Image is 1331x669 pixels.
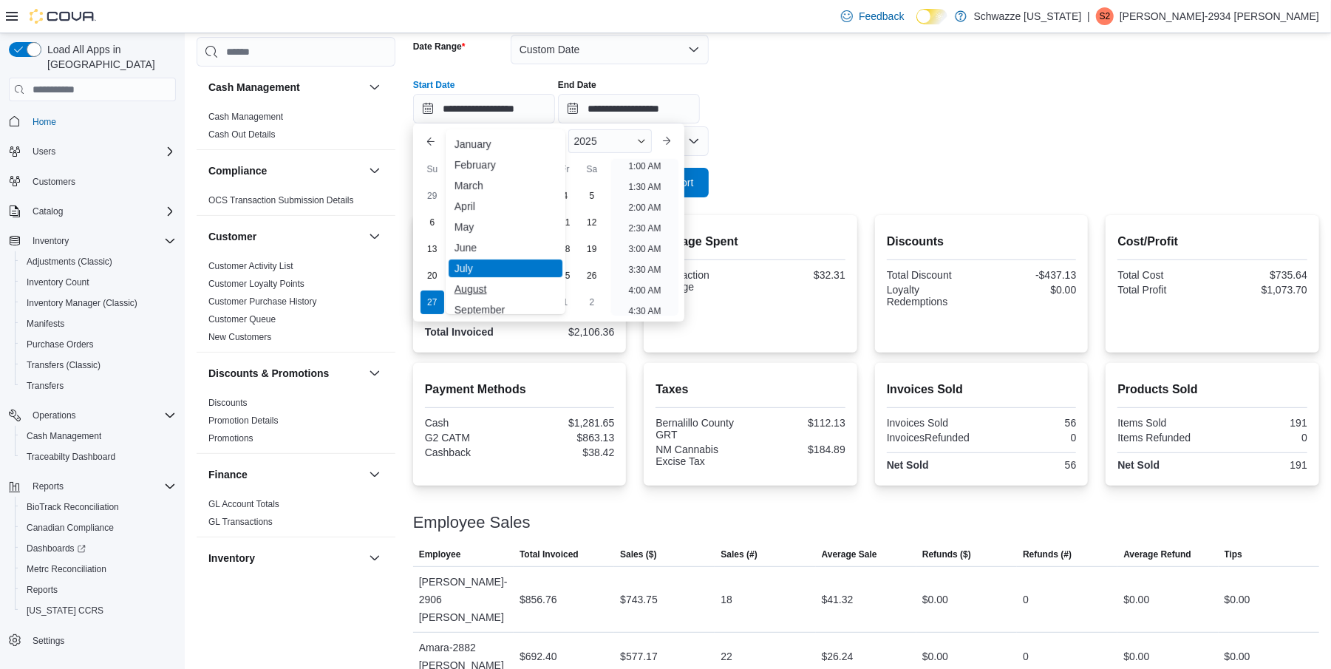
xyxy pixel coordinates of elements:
[27,173,81,191] a: Customers
[27,407,176,424] span: Operations
[3,476,182,497] button: Reports
[27,584,58,596] span: Reports
[27,232,176,250] span: Inventory
[887,417,978,429] div: Invoices Sold
[622,282,667,299] li: 4:00 AM
[21,448,176,466] span: Traceabilty Dashboard
[449,239,562,257] div: June
[1087,7,1090,25] p: |
[366,549,384,567] button: Inventory
[554,157,577,181] div: Fr
[33,146,55,157] span: Users
[1225,591,1250,608] div: $0.00
[27,143,61,160] button: Users
[421,264,444,288] div: day-20
[419,129,443,153] button: Previous Month
[21,602,176,619] span: Washington CCRS
[208,332,271,342] a: New Customers
[21,315,176,333] span: Manifests
[21,253,118,271] a: Adjustments (Classic)
[622,220,667,237] li: 2:30 AM
[449,177,562,194] div: March
[449,135,562,153] div: January
[1117,432,1209,444] div: Items Refunded
[366,228,384,245] button: Customer
[15,497,182,517] button: BioTrack Reconciliation
[208,551,255,566] h3: Inventory
[3,141,182,162] button: Users
[449,218,562,236] div: May
[21,253,176,271] span: Adjustments (Classic)
[620,648,658,665] div: $577.17
[622,199,667,217] li: 2:00 AM
[27,478,69,495] button: Reports
[3,201,182,222] button: Catalog
[721,648,732,665] div: 22
[15,538,182,559] a: Dashboards
[822,549,877,560] span: Average Sale
[887,432,978,444] div: InvoicesRefunded
[3,630,182,651] button: Settings
[21,498,176,516] span: BioTrack Reconciliation
[580,184,604,208] div: day-5
[554,211,577,234] div: day-11
[568,129,653,153] div: Button. Open the year selector. 2025 is currently selected.
[208,467,363,482] button: Finance
[449,280,562,298] div: August
[15,313,182,334] button: Manifests
[21,356,176,374] span: Transfers (Classic)
[27,276,89,288] span: Inventory Count
[887,233,1077,251] h2: Discounts
[27,143,176,160] span: Users
[27,112,176,130] span: Home
[1023,549,1072,560] span: Refunds (#)
[511,35,709,64] button: Custom Date
[27,256,112,268] span: Adjustments (Classic)
[21,294,143,312] a: Inventory Manager (Classic)
[425,432,517,444] div: G2 CATM
[33,410,76,421] span: Operations
[208,260,293,272] span: Customer Activity List
[580,237,604,261] div: day-19
[887,284,978,308] div: Loyalty Redemptions
[33,116,56,128] span: Home
[208,432,253,444] span: Promotions
[21,519,176,537] span: Canadian Compliance
[413,79,455,91] label: Start Date
[33,206,63,217] span: Catalog
[822,648,854,665] div: $26.24
[3,171,182,192] button: Customers
[1117,381,1307,398] h2: Products Sold
[1117,233,1307,251] h2: Cost/Profit
[419,549,461,560] span: Employee
[208,499,279,509] a: GL Account Totals
[449,301,562,319] div: September
[197,191,395,215] div: Compliance
[580,264,604,288] div: day-26
[1216,432,1307,444] div: 0
[554,264,577,288] div: day-25
[425,326,494,338] strong: Total Invoiced
[916,9,947,24] input: Dark Mode
[208,366,329,381] h3: Discounts & Promotions
[27,203,176,220] span: Catalog
[208,129,276,140] span: Cash Out Details
[1023,591,1029,608] div: 0
[27,563,106,575] span: Metrc Reconciliation
[208,229,363,244] button: Customer
[622,240,667,258] li: 3:00 AM
[1225,549,1242,560] span: Tips
[208,194,354,206] span: OCS Transaction Submission Details
[754,269,845,281] div: $32.31
[859,9,904,24] span: Feedback
[208,279,304,289] a: Customer Loyalty Points
[984,284,1076,296] div: $0.00
[721,591,732,608] div: 18
[27,478,176,495] span: Reports
[425,381,615,398] h2: Payment Methods
[656,233,845,251] h2: Average Spent
[27,318,64,330] span: Manifests
[984,459,1076,471] div: 56
[15,559,182,580] button: Metrc Reconciliation
[558,94,700,123] input: Press the down key to open a popover containing a calendar.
